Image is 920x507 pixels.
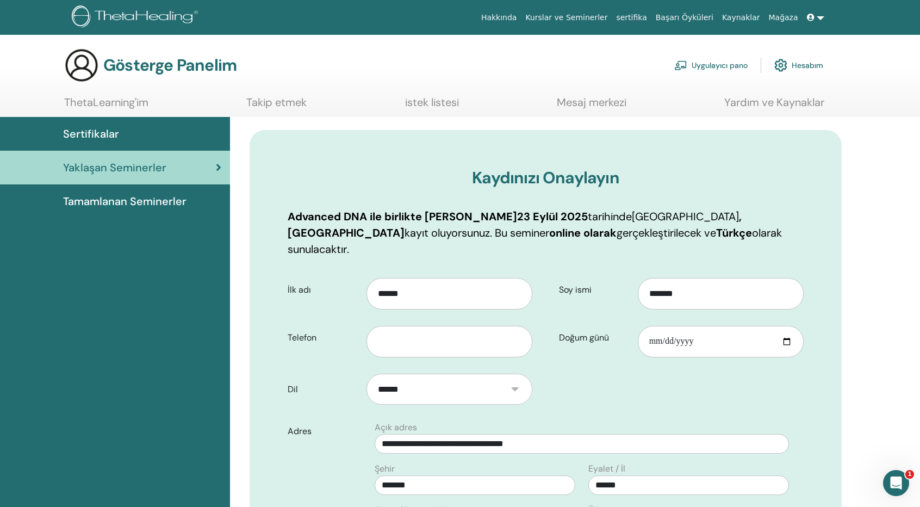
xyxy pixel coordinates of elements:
a: Kaynaklar [718,8,764,28]
font: İlk adı [288,284,311,295]
a: Mağaza [764,8,802,28]
font: Hesabım [792,61,823,71]
a: Uygulayıcı pano [674,53,748,77]
a: Yardım ve Kaynaklar [724,96,824,117]
font: Kaydınızı Onaylayın [472,167,619,188]
font: sertifika [616,13,647,22]
img: chalkboard-teacher.svg [674,60,687,70]
img: generic-user-icon.jpg [64,48,99,83]
a: Kurslar ve Seminerler [521,8,612,28]
font: Kaynaklar [722,13,760,22]
a: Hesabım [774,53,823,77]
a: ThetaLearning'im [64,96,148,117]
font: 23 Eylül 2025 [517,209,588,224]
font: Yardım ve Kaynaklar [724,95,824,109]
font: Soy ismi [559,284,592,295]
font: Takip etmek [246,95,307,109]
font: Kurslar ve Seminerler [525,13,607,22]
font: Mesaj merkezi [557,95,626,109]
font: Sertifikalar [63,127,119,141]
font: Doğum günü [559,332,609,343]
img: logo.png [72,5,202,30]
font: gerçekleştirilecek ve [617,226,716,240]
font: Mağaza [768,13,798,22]
font: kayıt oluyorsunuz [405,226,490,240]
font: [GEOGRAPHIC_DATA] [632,209,739,224]
a: sertifika [612,8,651,28]
font: Gösterge Panelim [103,54,237,76]
a: istek listesi [405,96,459,117]
font: Tamamlanan Seminerler [63,194,187,208]
font: ThetaLearning'im [64,95,148,109]
font: Adres [288,425,312,437]
font: Dil [288,384,298,395]
font: online olarak [549,226,617,240]
font: Uygulayıcı pano [692,61,748,71]
font: Advanced DNA ile birlikte [PERSON_NAME] [288,209,517,224]
font: Başarı Öyküleri [656,13,713,22]
a: Başarı Öyküleri [651,8,718,28]
font: 1 [907,471,912,478]
iframe: Intercom canlı sohbet [883,470,909,496]
font: Türkçe [716,226,752,240]
font: Eyalet / İl [588,463,625,474]
font: tarihinde [588,209,632,224]
font: . [347,242,349,256]
font: Açık adres [375,422,417,433]
font: Hakkında [481,13,517,22]
font: Şehir [375,463,395,474]
font: Yaklaşan Seminerler [63,160,166,175]
a: Mesaj merkezi [557,96,626,117]
a: Hakkında [477,8,521,28]
img: cog.svg [774,56,787,75]
font: . Bu seminer [490,226,549,240]
font: istek listesi [405,95,459,109]
font: Telefon [288,332,316,343]
a: Takip etmek [246,96,307,117]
